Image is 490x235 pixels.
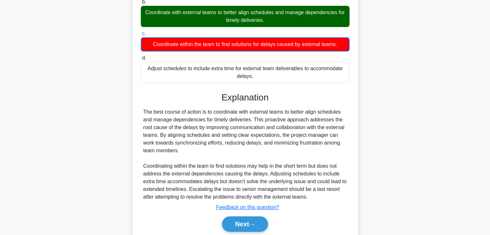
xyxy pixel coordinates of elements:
a: Feedback on this question? [216,204,279,210]
span: c. [142,31,146,36]
div: Coordinate with external teams to better align schedules and manage dependencies for timely deliv... [141,6,350,27]
div: The best course of action is to coordinate with external teams to better align schedules and mana... [143,108,347,201]
div: Adjust schedules to include extra time for external team deliverables to accommodate delays. [141,62,350,83]
span: d. [142,55,146,61]
button: Next [222,216,268,232]
div: Coordinate within the team to find solutions for delays caused by external teams. [141,37,350,52]
h3: Explanation [145,92,346,103]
